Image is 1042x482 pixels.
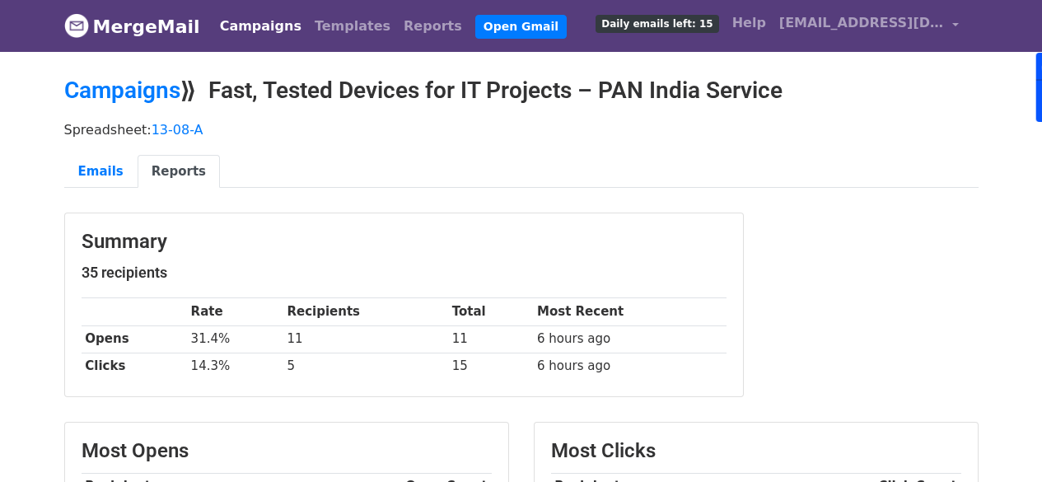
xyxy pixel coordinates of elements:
a: Campaigns [64,77,180,104]
span: [EMAIL_ADDRESS][DOMAIN_NAME] [779,13,944,33]
td: 15 [448,353,533,380]
h2: ⟫ Fast, Tested Devices for IT Projects – PAN India Service [64,77,979,105]
td: 11 [448,325,533,353]
th: Opens [82,325,187,353]
a: MergeMail [64,9,200,44]
a: 13-08-A [152,122,203,138]
a: [EMAIL_ADDRESS][DOMAIN_NAME] [773,7,965,45]
td: 6 hours ago [533,353,726,380]
th: Recipients [283,298,448,325]
span: Daily emails left: 15 [596,15,718,33]
h3: Most Clicks [551,439,961,463]
th: Most Recent [533,298,726,325]
h5: 35 recipients [82,264,727,282]
th: Clicks [82,353,187,380]
td: 14.3% [187,353,283,380]
a: Reports [397,10,469,43]
a: Daily emails left: 15 [589,7,725,40]
img: MergeMail logo [64,13,89,38]
th: Rate [187,298,283,325]
a: Help [726,7,773,40]
h3: Most Opens [82,439,492,463]
p: Spreadsheet: [64,121,979,138]
td: 11 [283,325,448,353]
td: 5 [283,353,448,380]
a: Emails [64,155,138,189]
iframe: Chat Widget [960,403,1042,482]
td: 6 hours ago [533,325,726,353]
td: 31.4% [187,325,283,353]
h3: Summary [82,230,727,254]
a: Campaigns [213,10,308,43]
a: Templates [308,10,397,43]
a: Reports [138,155,220,189]
th: Total [448,298,533,325]
a: Open Gmail [475,15,567,39]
